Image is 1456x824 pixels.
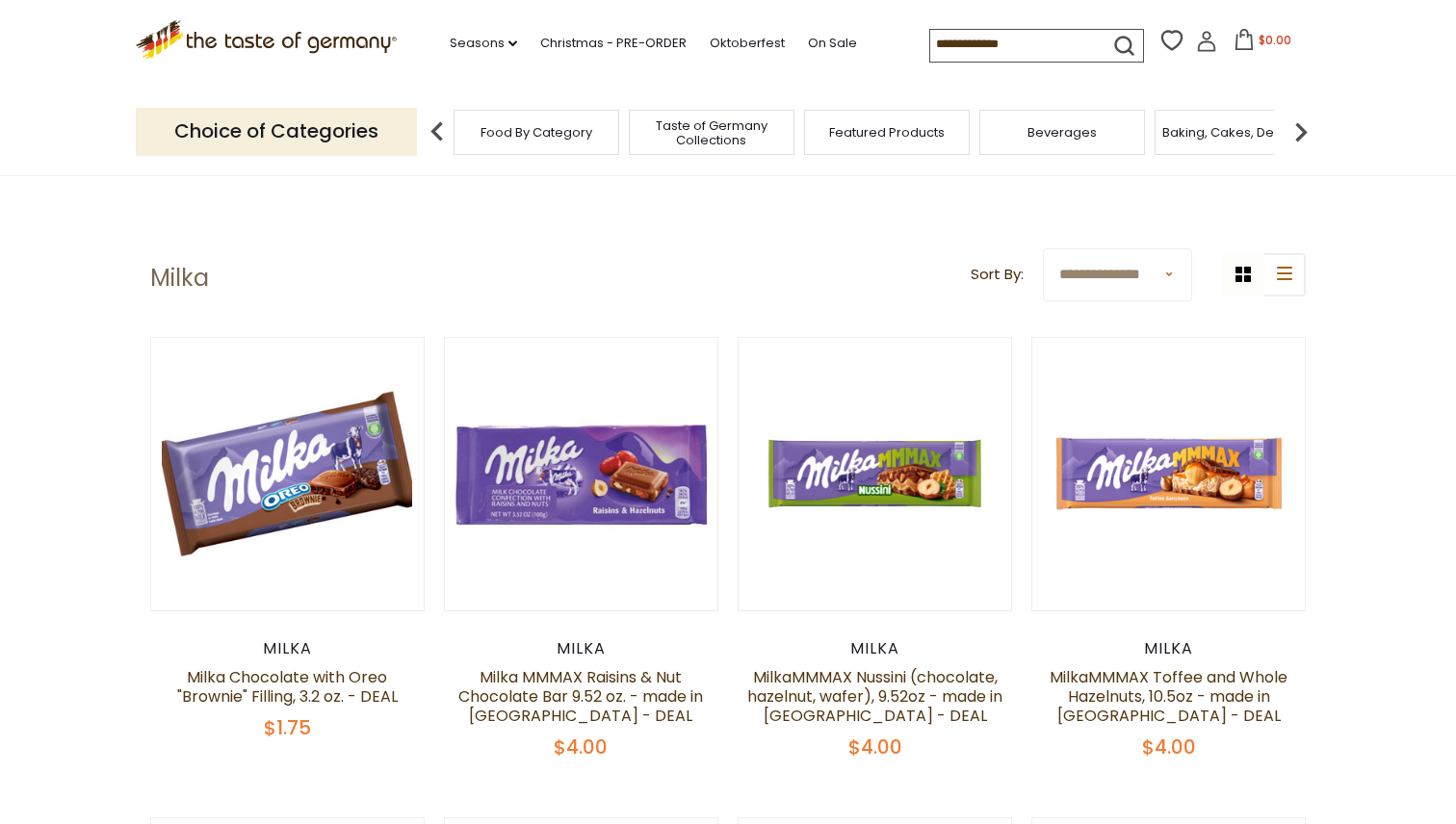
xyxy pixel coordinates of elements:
[1032,338,1305,610] img: Milka MMMAX Toffee & Whole Hazelnuts
[1221,29,1303,58] button: $0.00
[1142,734,1196,760] span: $4.00
[177,666,398,708] a: Milka Chocolate with Oreo "Brownie" Filling, 3.2 oz. - DEAL
[1050,666,1287,727] a: MilkaMMMAX Toffee and Whole Hazelnuts, 10.5oz - made in [GEOGRAPHIC_DATA] - DEAL
[635,118,789,147] a: Taste of Germany Collections
[150,264,209,293] h1: Milka
[554,734,608,760] span: $4.00
[458,666,703,727] a: Milka MMMAX Raisins & Nut Chocolate Bar 9.52 oz. - made in [GEOGRAPHIC_DATA] - DEAL
[264,714,311,741] span: $1.75
[445,338,717,610] img: Milka Raisins & Nut Chocolate Bar
[1027,125,1097,140] a: Beverages
[1162,125,1312,140] a: Baking, Cakes, Desserts
[710,33,785,54] a: Oktoberfest
[808,33,857,54] a: On Sale
[739,338,1011,610] img: Milka MMMAX Nussini
[971,263,1024,287] label: Sort By:
[1259,32,1291,48] span: $0.00
[747,666,1002,727] a: MilkaMMMAX Nussini (chocolate, hazelnut, wafer), 9.52oz - made in [GEOGRAPHIC_DATA] - DEAL
[136,108,417,155] p: Choice of Categories
[444,639,718,658] div: Milka
[1282,113,1320,151] img: next arrow
[151,338,424,610] img: Milka Chocolate with Oreo "Brownie" Filling, 3.2 oz. - DEAL
[829,125,945,140] a: Featured Products
[418,113,456,151] img: previous arrow
[450,33,517,54] a: Seasons
[848,734,902,760] span: $4.00
[1031,639,1306,658] div: Milka
[481,125,592,140] a: Food By Category
[738,639,1012,658] div: Milka
[540,33,687,54] a: Christmas - PRE-ORDER
[150,639,425,658] div: Milka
